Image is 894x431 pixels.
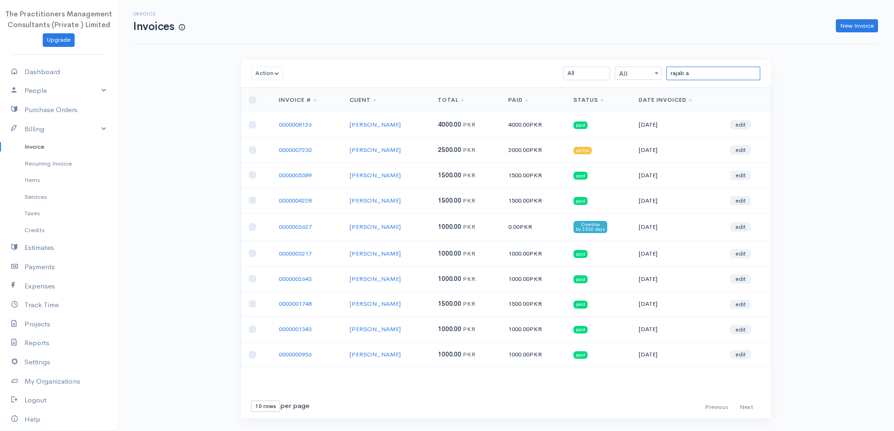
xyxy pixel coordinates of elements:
[251,67,283,80] button: Action
[438,146,461,154] span: 2500.00
[279,325,312,333] a: 0000001343
[529,275,542,283] span: PKR
[350,250,401,257] a: [PERSON_NAME]
[730,196,751,205] a: edit
[529,325,542,333] span: PKR
[730,274,751,284] a: edit
[350,350,401,358] a: [PERSON_NAME]
[520,223,532,231] span: PKR
[279,96,317,104] a: Invoice #
[615,67,662,80] span: All
[463,171,475,179] span: PKR
[529,250,542,257] span: PKR
[279,171,312,179] a: 0000005389
[438,96,464,104] a: Total
[529,350,542,358] span: PKR
[529,146,542,154] span: PKR
[279,223,312,231] a: 0000003627
[631,137,723,163] td: [DATE]
[730,249,751,258] a: edit
[631,291,723,317] td: [DATE]
[730,222,751,232] a: edit
[639,96,692,104] a: Date Invoiced
[133,11,185,16] h6: Invoice
[463,350,475,358] span: PKR
[501,112,566,137] td: 4000.00
[350,275,401,283] a: [PERSON_NAME]
[43,33,75,47] a: Upgrade
[463,146,475,154] span: PKR
[730,171,751,180] a: edit
[501,342,566,367] td: 1000.00
[573,250,588,257] span: paid
[463,121,475,129] span: PKR
[836,19,878,33] a: New Invoice
[631,213,723,241] td: [DATE]
[501,213,566,241] td: 0.00
[631,241,723,266] td: [DATE]
[438,197,461,204] span: 1500.00
[573,351,588,359] span: paid
[730,325,751,334] a: edit
[251,401,309,412] div: per page
[5,9,112,29] span: The Practitioners Management Consultants (Private ) Limited
[350,146,401,154] a: [PERSON_NAME]
[666,67,760,80] input: Search
[730,350,751,359] a: edit
[438,300,461,308] span: 1500.00
[279,275,312,283] a: 0000002643
[438,275,461,283] span: 1000.00
[438,350,461,358] span: 1000.00
[573,96,604,104] a: Status
[631,188,723,213] td: [DATE]
[730,145,751,155] a: edit
[501,137,566,163] td: 2000.00
[279,197,312,204] a: 0000004228
[438,325,461,333] span: 1000.00
[573,301,588,308] span: paid
[529,121,542,129] span: PKR
[438,223,461,231] span: 1000.00
[529,197,542,204] span: PKR
[279,300,312,308] a: 0000001748
[501,266,566,291] td: 1000.00
[730,300,751,309] a: edit
[573,172,588,179] span: paid
[279,350,312,358] a: 0000000956
[350,300,401,308] a: [PERSON_NAME]
[279,121,312,129] a: 0000008126
[133,21,185,32] h1: Invoices
[463,300,475,308] span: PKR
[350,121,401,129] a: [PERSON_NAME]
[501,188,566,213] td: 1500.00
[350,325,401,333] a: [PERSON_NAME]
[438,250,461,257] span: 1000.00
[463,325,475,333] span: PKR
[501,291,566,317] td: 1500.00
[463,250,475,257] span: PKR
[573,221,607,233] span: Overdue by 2530 days
[463,223,475,231] span: PKR
[573,275,588,283] span: paid
[463,275,475,283] span: PKR
[631,317,723,342] td: [DATE]
[350,223,401,231] a: [PERSON_NAME]
[508,96,528,104] a: Paid
[279,146,312,154] a: 0000007230
[573,147,592,154] span: partial
[631,266,723,291] td: [DATE]
[438,171,461,179] span: 1500.00
[573,326,588,333] span: paid
[529,171,542,179] span: PKR
[631,163,723,188] td: [DATE]
[279,250,312,257] a: 0000003217
[350,171,401,179] a: [PERSON_NAME]
[573,121,588,129] span: paid
[573,197,588,204] span: paid
[529,300,542,308] span: PKR
[350,197,401,204] a: [PERSON_NAME]
[179,23,185,31] span: How to create your first Invoice?
[615,67,661,80] span: All
[501,241,566,266] td: 1000.00
[631,342,723,367] td: [DATE]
